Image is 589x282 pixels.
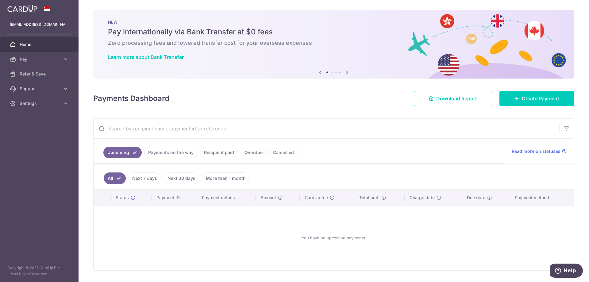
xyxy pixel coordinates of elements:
h5: Pay internationally via Bank Transfer at $0 fees [108,27,560,37]
h6: Zero processing fees and lowered transfer cost for your overseas expenses [108,39,560,47]
span: Home [20,41,60,48]
span: Amount [260,195,276,201]
a: Read more on statuses [512,148,567,154]
a: Overdue [241,147,267,158]
div: You have no upcoming payments. [101,211,566,265]
span: Read more on statuses [512,148,560,154]
a: Learn more about Bank Transfer [108,54,184,60]
img: CardUp [7,5,37,12]
a: Next 7 days [128,172,161,184]
h4: Payments Dashboard [93,93,169,104]
span: Pay [20,56,60,62]
a: Upcoming [103,147,142,158]
a: Cancelled [269,147,298,158]
span: CardUp fee [305,195,328,201]
span: Support [20,86,60,92]
a: More than 1 month [202,172,250,184]
a: Download Report [414,91,492,106]
span: Settings [20,100,60,106]
a: Create Payment [499,91,574,106]
span: Refer & Save [20,71,60,77]
th: Payment details [197,190,256,206]
input: Search by recipient name, payment id or reference [94,119,559,138]
iframe: Opens a widget where you can find more information [550,264,583,279]
span: Status [116,195,129,201]
p: [EMAIL_ADDRESS][DOMAIN_NAME] [10,21,69,28]
span: Total amt. [359,195,379,201]
span: Download Report [436,95,477,102]
img: Bank transfer banner [93,10,574,79]
span: Charge date [410,195,435,201]
span: Due date [467,195,485,201]
th: Payment ID [152,190,197,206]
p: NEW [108,20,560,25]
a: Payments on the way [144,147,198,158]
th: Payment method [510,190,574,206]
a: All [104,172,126,184]
a: Recipient paid [200,147,238,158]
span: Create Payment [522,95,559,102]
a: Next 30 days [164,172,199,184]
